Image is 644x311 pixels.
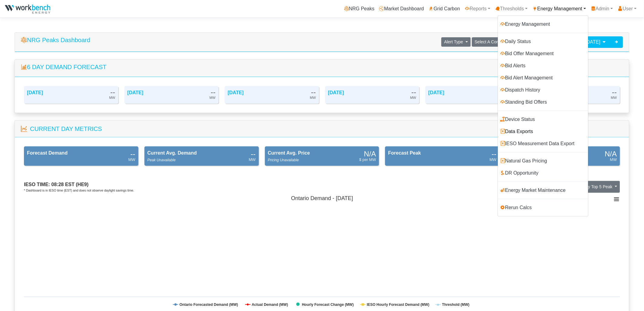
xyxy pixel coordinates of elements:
[498,84,588,96] a: Dispatch History
[493,3,530,15] a: Thresholds
[130,151,135,157] div: --
[342,3,377,15] a: NRG Peaks
[27,149,68,157] div: Forecast Demand
[498,35,588,48] a: Daily Status
[616,3,639,15] a: User
[27,90,43,95] a: [DATE]
[210,95,216,101] div: MW
[411,89,416,95] div: --
[410,95,416,101] div: MW
[268,149,310,157] div: Current Avg. Price
[127,90,144,95] a: [DATE]
[498,113,588,125] a: Device Status
[498,96,588,108] a: Standing Bid Offers
[490,157,497,162] div: MW
[498,48,588,60] a: Bid Offer Management
[111,89,115,95] div: --
[147,149,197,157] div: Current Avg. Demand
[24,182,50,187] span: IESO time:
[180,303,238,307] tspan: Ontario Forecasted Demand (MW)
[24,188,134,193] div: * Dashboard is in IESO time (EST) and does not observe daylight savings time.
[498,155,588,167] a: Natural Gas Pricing
[576,184,613,189] span: Display Top 5 Peak
[498,60,588,72] a: Bid Alerts
[498,125,588,138] a: Data Exports
[498,138,588,150] a: IESO Measurement Data Export
[147,157,176,163] div: Peak Unavailable
[252,303,288,307] tspan: Actual Demand (MW)
[364,151,376,157] div: N/A
[574,181,620,193] button: Display Top 5 Peak
[444,39,463,44] span: Alert Type
[21,63,623,71] h5: 6 Day Demand Forecast
[611,95,617,101] div: MW
[51,182,89,187] span: 08:28 EST (HE9)
[463,3,493,15] a: Reports
[605,151,617,157] div: N/A
[428,90,444,95] a: [DATE]
[475,39,509,44] span: Select A Company
[498,184,588,196] a: Energy Market Maintenance
[377,3,427,15] a: Market Dashboard
[585,39,600,45] span: [DATE]
[211,89,216,95] div: --
[498,72,588,84] a: Bid Alert Management
[388,149,421,157] div: Forecast Peak
[442,303,470,307] tspan: Threshold (MW)
[21,36,90,44] h5: NRG Peaks Dashboard
[30,124,102,133] div: Current Day Metrics
[492,151,497,157] div: --
[612,89,617,95] div: --
[251,151,256,157] div: --
[5,5,50,14] img: NRGPeaks.png
[610,157,617,162] div: MW
[311,89,316,95] div: --
[441,37,471,47] button: Alert Type
[589,3,616,15] a: Admin
[498,202,588,214] a: Rerun Calcs
[427,3,463,15] a: Grid Carbon
[367,303,430,307] tspan: IESO Hourly Forecast Demand (MW)
[302,303,354,307] tspan: Hourly Forecast Change (MW)
[359,157,376,162] div: $ per MW
[268,157,299,163] div: Pricing Unavailable
[498,167,588,179] a: DR Opportunity
[109,95,115,101] div: MW
[328,90,344,95] a: [DATE]
[310,95,316,101] div: MW
[530,3,589,15] a: Energy Management
[249,157,256,162] div: MW
[291,195,353,201] tspan: Ontario Demand - [DATE]
[228,90,244,95] a: [DATE]
[128,157,135,162] div: MW
[472,37,517,47] button: Select A Company
[498,18,588,30] a: Energy Management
